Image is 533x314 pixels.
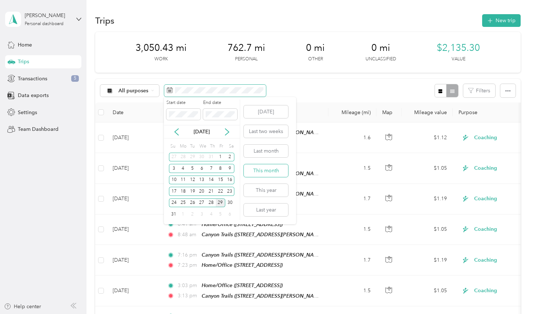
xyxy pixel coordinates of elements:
span: Canyon Trails ([STREET_ADDRESS][PERSON_NAME]) [202,293,324,299]
button: New trip [482,14,521,27]
div: Su [169,141,176,151]
div: 17 [169,187,178,196]
p: Other [308,56,323,63]
div: 10 [169,176,178,185]
div: 5 [188,164,197,173]
div: 27 [197,198,207,208]
span: Canyon Trails ([STREET_ADDRESS][PERSON_NAME]) [202,252,324,258]
td: $1.19 [402,245,453,275]
p: Work [154,56,168,63]
span: Home/Office ([STREET_ADDRESS]) [202,221,283,227]
div: 3 [169,164,178,173]
div: 30 [197,153,207,162]
td: [DATE] [107,245,161,275]
div: 31 [169,210,178,219]
td: [DATE] [107,275,161,306]
td: [DATE] [107,153,161,184]
div: 6 [197,164,207,173]
span: Transactions [18,75,47,82]
button: Filters [463,84,495,97]
div: 1 [178,210,188,219]
span: 3:13 pm [178,292,198,300]
div: 26 [188,198,197,208]
span: $2,135.30 [437,42,480,54]
span: Canyon Trails ([STREET_ADDRESS][PERSON_NAME]) [202,232,324,238]
span: Home [18,41,32,49]
td: 1.7 [328,184,376,214]
div: 14 [206,176,216,185]
span: 8:48 am [178,231,198,239]
div: 31 [206,153,216,162]
div: [PERSON_NAME] [25,12,70,19]
td: $1.05 [402,153,453,184]
td: $1.05 [402,214,453,245]
th: Mileage (mi) [328,102,376,122]
p: Unclassified [366,56,396,63]
td: $1.05 [402,275,453,306]
button: This month [244,164,288,177]
span: All purposes [118,88,149,93]
div: 2 [225,153,235,162]
div: 9 [225,164,235,173]
span: 7:23 pm [178,261,198,269]
span: 7:16 pm [178,251,198,259]
div: 20 [197,187,207,196]
div: 19 [188,187,197,196]
th: Map [376,102,402,122]
div: 3 [197,210,207,219]
span: Data exports [18,92,49,99]
span: 3,050.43 mi [136,42,187,54]
div: 4 [178,164,188,173]
span: 0 mi [306,42,325,54]
span: 3:03 pm [178,282,198,290]
div: 4 [206,210,216,219]
td: 1.6 [328,122,376,153]
td: $1.12 [402,122,453,153]
p: Value [452,56,465,63]
td: [DATE] [107,214,161,245]
div: 30 [225,198,235,208]
label: Start date [166,100,201,106]
td: 1.5 [328,153,376,184]
span: 762.7 mi [227,42,265,54]
span: 8:41 am [178,220,198,228]
td: 1.5 [328,214,376,245]
div: Sa [228,141,235,151]
td: 1.7 [328,245,376,275]
button: Last month [244,145,288,157]
div: 25 [178,198,188,208]
div: 13 [197,176,207,185]
div: 18 [178,187,188,196]
p: [DATE] [186,128,217,136]
td: 1.5 [328,275,376,306]
div: 21 [206,187,216,196]
div: 28 [206,198,216,208]
div: Personal dashboard [25,22,64,26]
div: 7 [206,164,216,173]
span: Team Dashboard [18,125,58,133]
span: 0 mi [371,42,390,54]
div: Tu [189,141,196,151]
div: 1 [216,153,225,162]
div: 2 [188,210,197,219]
div: 29 [216,198,225,208]
td: $1.19 [402,184,453,214]
button: This year [244,184,288,197]
div: 16 [225,176,235,185]
div: Th [209,141,216,151]
button: [DATE] [244,105,288,118]
button: Help center [4,303,41,310]
div: 23 [225,187,235,196]
h1: Trips [95,17,114,24]
button: Last two weeks [244,125,288,138]
div: 5 [216,210,225,219]
div: We [198,141,206,151]
div: Fr [218,141,225,151]
span: 5 [71,75,79,82]
span: Home/Office ([STREET_ADDRESS]) [202,262,283,268]
th: Date [107,102,161,122]
th: Locations [161,102,328,122]
div: 28 [178,153,188,162]
span: Home/Office ([STREET_ADDRESS]) [202,282,283,288]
